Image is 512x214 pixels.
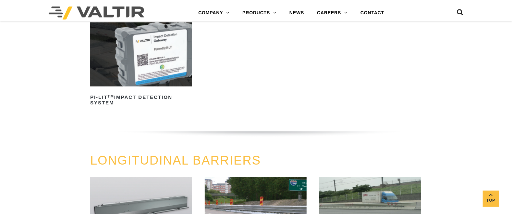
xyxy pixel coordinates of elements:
img: Valtir [49,7,144,20]
span: Top [483,197,499,205]
a: LONGITUDINAL BARRIERS [90,154,261,167]
a: CONTACT [354,7,391,20]
a: NEWS [283,7,311,20]
h2: PI-LIT Impact Detection System [90,92,192,108]
a: PRODUCTS [236,7,283,20]
a: CAREERS [311,7,354,20]
a: COMPANY [192,7,236,20]
sup: TM [108,94,114,98]
a: Top [483,191,499,207]
a: PI-LITTMImpact Detection System [90,22,192,108]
